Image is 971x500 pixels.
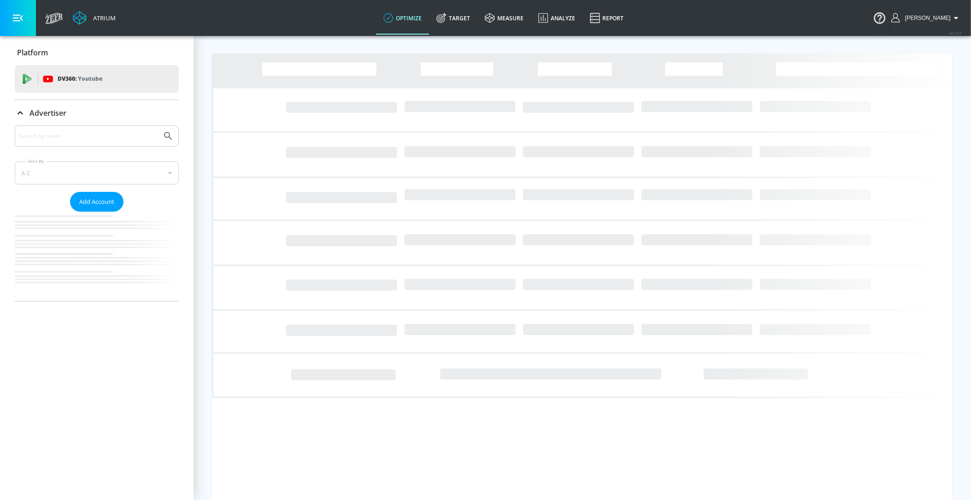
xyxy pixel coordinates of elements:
a: Target [429,1,477,35]
div: Advertiser [15,100,179,126]
span: v 4.33.5 [949,30,962,36]
a: Analyze [531,1,583,35]
div: Advertiser [15,125,179,301]
div: A-Z [15,161,179,185]
p: Platform [17,48,48,58]
p: Youtube [78,74,102,83]
button: [PERSON_NAME] [891,12,962,24]
button: Open Resource Center [867,5,893,30]
a: Atrium [73,11,116,25]
button: Add Account [70,192,124,212]
p: DV360: [58,74,102,84]
nav: list of Advertiser [15,212,179,301]
div: DV360: Youtube [15,65,179,93]
span: Add Account [79,196,114,207]
label: Sort By [26,158,46,164]
a: Report [583,1,631,35]
p: Advertiser [29,108,66,118]
a: optimize [376,1,429,35]
input: Search by name [18,130,158,142]
div: Atrium [89,14,116,22]
div: Platform [15,40,179,65]
span: login as: veronica.hernandez@zefr.com [901,15,951,21]
a: measure [477,1,531,35]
